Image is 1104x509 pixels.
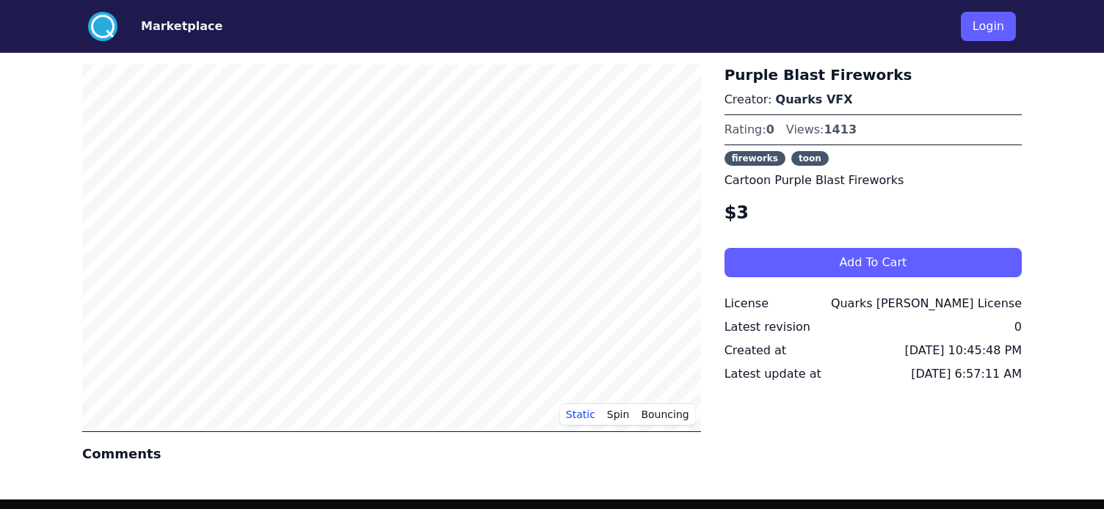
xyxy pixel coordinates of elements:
button: Static [560,403,601,425]
p: Cartoon Purple Blast Fireworks [724,172,1022,189]
button: Add To Cart [724,248,1022,277]
button: Spin [601,403,636,425]
p: Creator: [724,91,1022,109]
div: Created at [724,342,786,359]
a: Marketplace [117,18,222,35]
div: 0 [1014,318,1022,336]
div: [DATE] 10:45:48 PM [904,342,1022,359]
button: Login [961,12,1016,41]
div: Latest update at [724,365,821,383]
span: 1413 [824,122,857,136]
h3: Purple Blast Fireworks [724,65,1022,85]
span: toon [791,151,829,166]
div: Views: [786,121,857,139]
div: Quarks [PERSON_NAME] License [831,295,1022,312]
span: fireworks [724,151,785,166]
h4: Comments [82,444,701,464]
a: Quarks VFX [776,92,853,106]
h4: $3 [724,201,1022,224]
div: License [724,295,769,312]
div: Latest revision [724,318,810,336]
button: Marketplace [141,18,222,35]
button: Bouncing [635,403,694,425]
span: 0 [766,122,774,136]
a: Login [961,6,1016,47]
div: Rating: [724,121,774,139]
div: [DATE] 6:57:11 AM [911,365,1022,383]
